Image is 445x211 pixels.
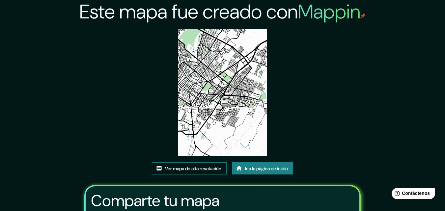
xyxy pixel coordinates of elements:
[165,166,221,171] font: Ver mapa de alta resolución
[178,29,267,156] img: created-map
[360,13,366,18] img: pin de mapeo
[245,166,288,171] font: Ir a la página de inicio
[152,162,227,175] a: Ver mapa de alta resolución
[91,190,219,211] font: Comparte tu mapa
[232,162,293,175] a: Ir a la página de inicio
[386,185,438,204] iframe: Lanzador de widgets de ayuda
